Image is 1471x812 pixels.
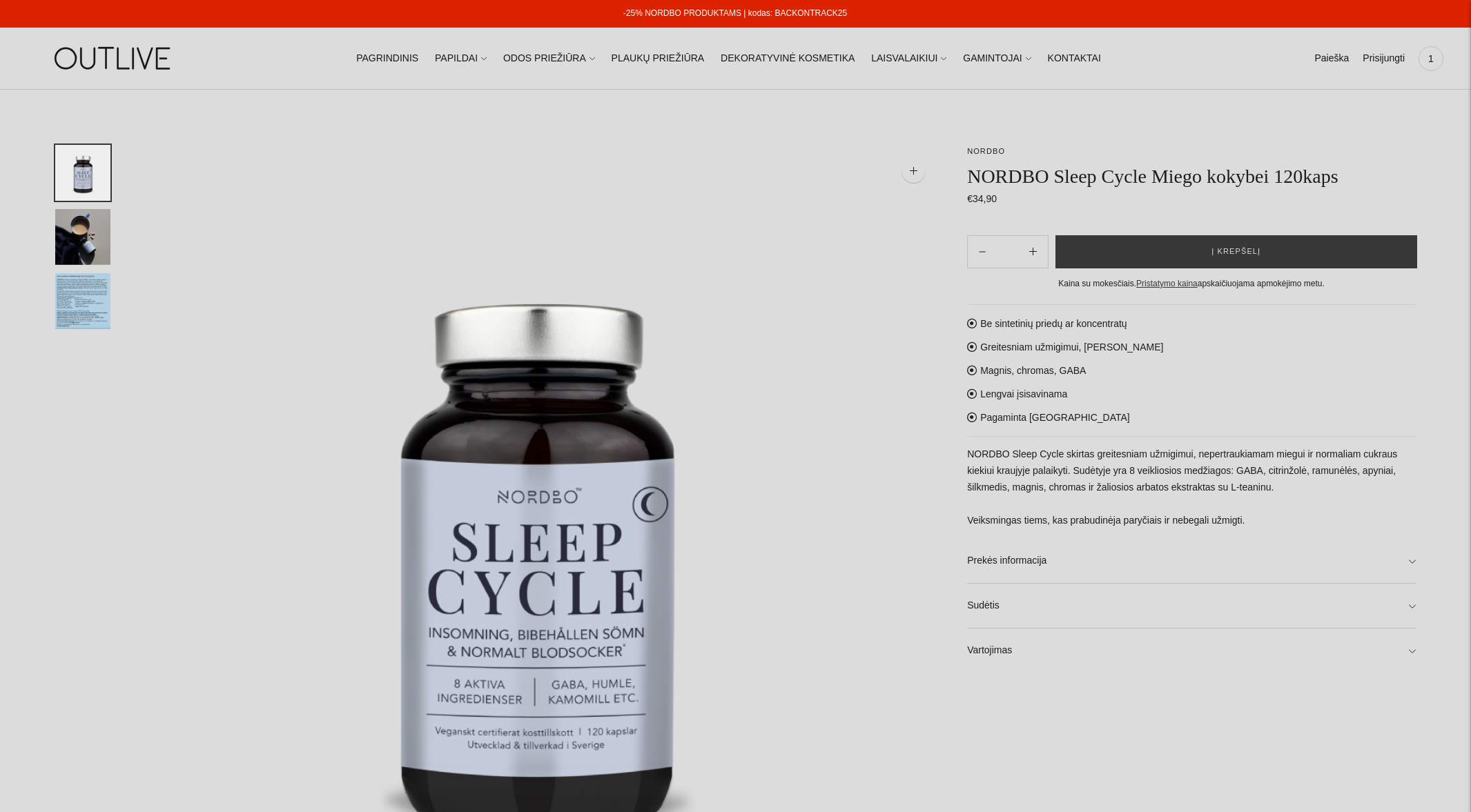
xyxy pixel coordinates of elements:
input: Product quantity [997,241,1017,261]
a: PAGRINDINIS [356,43,418,74]
a: Sudėtis [967,584,1416,628]
a: PAPILDAI [435,43,487,74]
a: DEKORATYVINĖ KOSMETIKA [721,43,855,74]
div: Kaina su mokesčiais. apskaičiuojama apmokėjimo metu. [967,277,1416,291]
span: Į krepšelį [1211,245,1260,259]
div: Be sintetinių priedų ar koncentratų Greitesniam užmigimui, [PERSON_NAME] Magnis, chromas, GABA Le... [967,304,1416,673]
a: Pristatymo kaina [1136,279,1198,288]
img: OUTLIVE [28,34,200,82]
a: Prekės informacija [967,539,1416,583]
span: 1 [1421,49,1441,68]
button: Į krepšelį [1055,235,1417,268]
a: Vartojimas [967,628,1416,673]
a: ODOS PRIEŽIŪRA [503,43,595,74]
a: Paieška [1314,43,1349,74]
a: PLAUKŲ PRIEŽIŪRA [612,43,705,74]
a: NORDBO [967,147,1005,155]
a: LAISVALAIKIUI [871,43,946,74]
a: KONTAKTAI [1048,43,1101,74]
button: Translation missing: en.general.accessibility.image_thumbail [55,273,110,329]
button: Translation missing: en.general.accessibility.image_thumbail [55,209,110,265]
a: -25% NORDBO PRODUKTAMS | kodas: BACKONTRACK25 [623,8,847,18]
a: Prisijungti [1363,43,1405,74]
span: €34,90 [967,193,997,204]
a: GAMINTOJAI [963,43,1031,74]
a: 1 [1419,43,1443,74]
h1: NORDBO Sleep Cycle Miego kokybei 120kaps [967,164,1416,188]
p: NORDBO Sleep Cycle skirtas greitesniam užmigimui, nepertraukiamam miegui ir normaliam cukraus kie... [967,446,1416,529]
button: Subtract product quantity [1018,235,1048,268]
button: Translation missing: en.general.accessibility.image_thumbail [55,145,110,201]
button: Add product quantity [968,235,997,268]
